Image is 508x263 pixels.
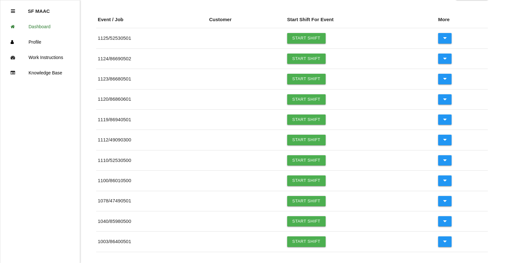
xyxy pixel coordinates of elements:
[287,216,326,226] a: Start Shift
[96,150,207,170] td: 1110 / 52530500
[0,50,80,65] a: Work Instructions
[96,109,207,130] td: 1119 / 86940501
[96,171,207,191] td: 1100 / 86010500
[28,4,50,14] p: SF MAAC
[207,11,285,28] th: Customer
[11,4,15,19] div: Close
[287,33,326,43] a: Start Shift
[286,11,437,28] th: Start Shift For Event
[96,211,207,231] td: 1040 / 85980500
[96,48,207,69] td: 1124 / 86690502
[96,69,207,89] td: 1123 / 86680501
[96,89,207,109] td: 1120 / 86860601
[96,191,207,211] td: 1078 / 47490501
[287,54,326,64] a: Start Shift
[287,135,326,145] a: Start Shift
[287,175,326,186] a: Start Shift
[0,34,80,50] a: Profile
[96,232,207,252] td: 1003 / 86400501
[96,130,207,150] td: 1112 / 49090300
[287,236,326,247] a: Start Shift
[0,19,80,34] a: Dashboard
[287,155,326,165] a: Start Shift
[287,115,326,125] a: Start Shift
[287,94,326,105] a: Start Shift
[287,196,326,206] a: Start Shift
[287,74,326,84] a: Start Shift
[0,65,80,81] a: Knowledge Base
[96,11,207,28] th: Event / Job
[437,11,488,28] th: More
[96,28,207,48] td: 1125 / 52530501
